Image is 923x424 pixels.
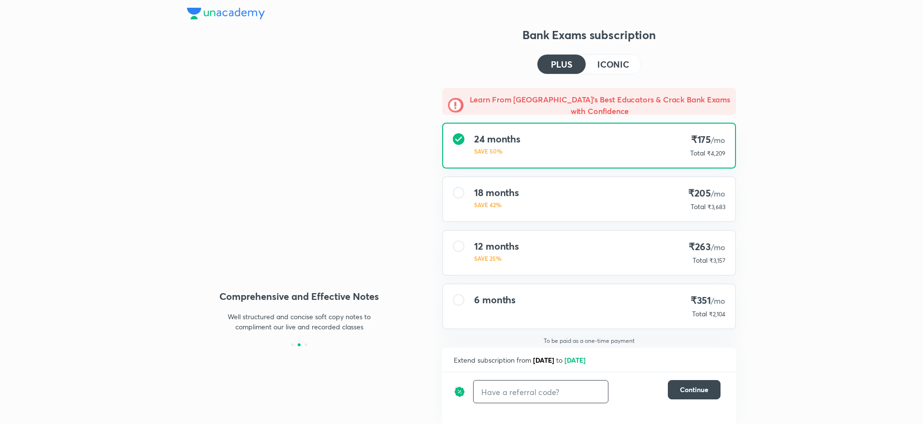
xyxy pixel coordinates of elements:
p: To be paid as a one-time payment [434,337,744,345]
span: /mo [711,296,725,306]
h3: Bank Exams subscription [442,27,736,42]
h4: 18 months [474,187,519,198]
h5: Learn From [GEOGRAPHIC_DATA]'s Best Educators & Crack Bank Exams with Confidence [469,94,730,117]
h4: ₹205 [687,187,725,200]
span: [DATE] [564,355,586,365]
h4: ICONIC [597,60,629,69]
button: ICONIC [586,55,641,74]
button: PLUS [537,55,586,74]
h4: 24 months [474,133,520,145]
span: /mo [711,135,725,145]
img: - [448,98,463,113]
img: Company Logo [187,8,265,19]
span: Extend subscription from to [454,355,588,365]
img: yH5BAEAAAAALAAAAAABAAEAAAIBRAA7 [187,97,411,265]
h4: Comprehensive and Effective Notes [187,289,411,304]
button: Continue [668,380,721,399]
span: /mo [711,242,725,252]
h4: 6 months [474,294,516,306]
span: ₹4,209 [707,150,725,157]
p: SAVE 42% [474,200,519,209]
img: discount [454,380,465,403]
p: Total [690,148,705,158]
span: /mo [711,188,725,198]
h4: ₹175 [686,133,725,146]
span: ₹2,104 [709,311,725,318]
input: Have a referral code? [474,381,608,403]
p: Total [692,255,707,265]
h4: ₹351 [688,294,725,307]
p: Total [692,309,707,319]
span: ₹3,157 [709,257,725,264]
p: SAVE 50% [474,147,520,155]
h4: PLUS [551,60,572,69]
p: Total [691,202,706,212]
h4: ₹263 [689,240,725,254]
span: [DATE] [533,355,554,365]
p: Well structured and concise soft copy notes to compliment our live and recorded classes [215,311,383,332]
span: Continue [680,385,708,395]
p: SAVE 25% [474,254,519,263]
h4: 12 months [474,240,519,252]
span: ₹3,683 [707,203,725,211]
